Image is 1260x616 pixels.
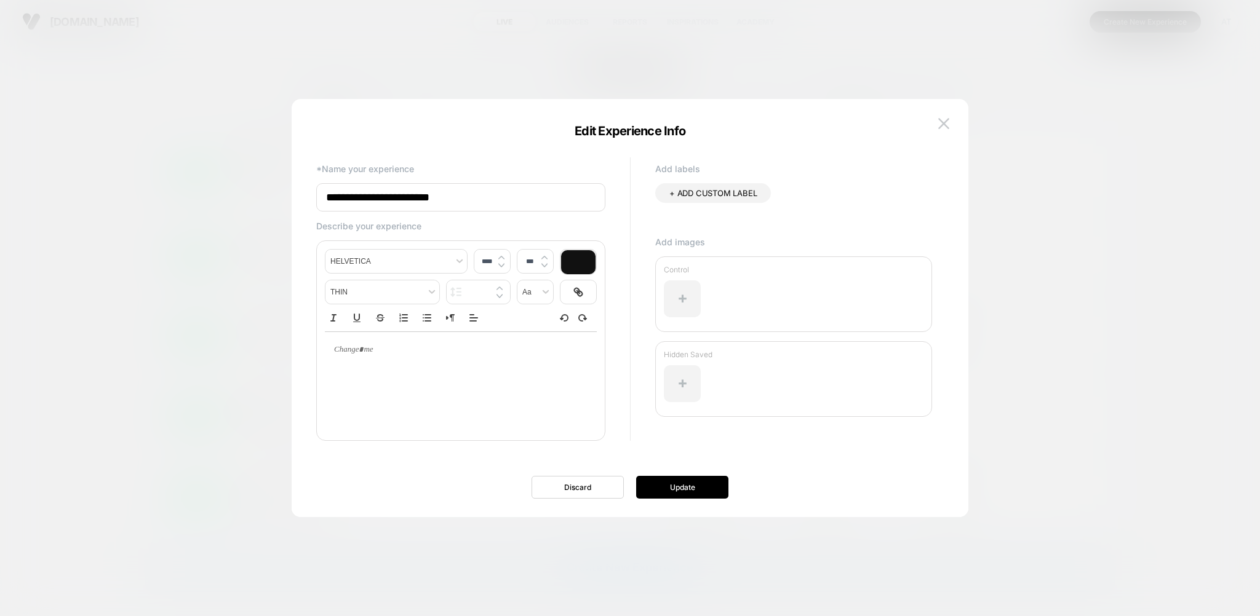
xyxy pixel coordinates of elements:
[465,310,482,325] span: Align
[325,310,342,325] button: Italic
[496,286,503,291] img: up
[348,310,365,325] button: Underline
[655,164,932,174] p: Add labels
[325,280,439,304] span: fontWeight
[450,287,462,297] img: line height
[541,263,548,268] img: down
[395,310,412,325] button: Ordered list
[442,310,459,325] button: Right to Left
[532,476,624,499] button: Discard
[664,265,923,274] p: Control
[938,118,949,128] img: close
[418,310,436,325] button: Bullet list
[669,188,757,198] span: + ADD CUSTOM LABEL
[664,350,923,359] p: Hidden Saved
[496,294,503,299] img: down
[316,221,605,231] p: Describe your experience
[655,237,932,247] p: Add images
[372,310,389,325] button: Strike
[541,255,548,260] img: up
[498,255,504,260] img: up
[325,250,467,273] span: font
[517,280,553,304] span: transform
[575,124,685,138] span: Edit Experience Info
[498,263,504,268] img: down
[316,164,605,174] p: *Name your experience
[636,476,728,499] button: Update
